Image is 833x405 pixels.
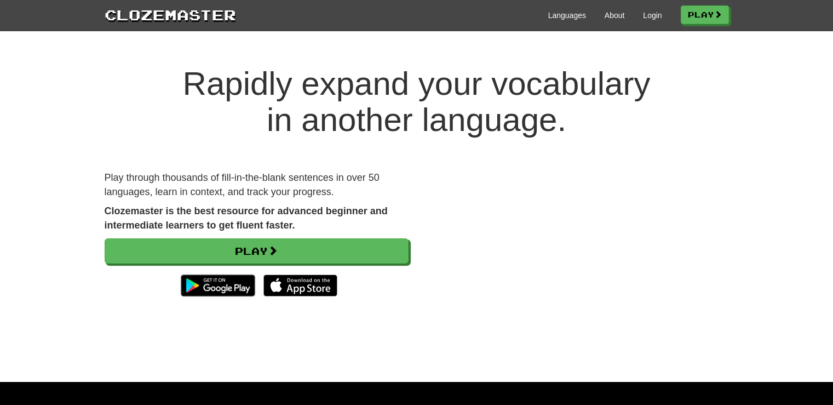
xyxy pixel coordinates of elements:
a: About [605,10,625,21]
a: Clozemaster [105,4,236,25]
img: Download_on_the_App_Store_Badge_US-UK_135x40-25178aeef6eb6b83b96f5f2d004eda3bffbb37122de64afbaef7... [263,275,337,296]
a: Play [681,5,729,24]
a: Play [105,238,409,264]
img: Get it on Google Play [175,269,260,302]
p: Play through thousands of fill-in-the-blank sentences in over 50 languages, learn in context, and... [105,171,409,199]
a: Languages [548,10,586,21]
a: Login [643,10,662,21]
strong: Clozemaster is the best resource for advanced beginner and intermediate learners to get fluent fa... [105,206,388,231]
